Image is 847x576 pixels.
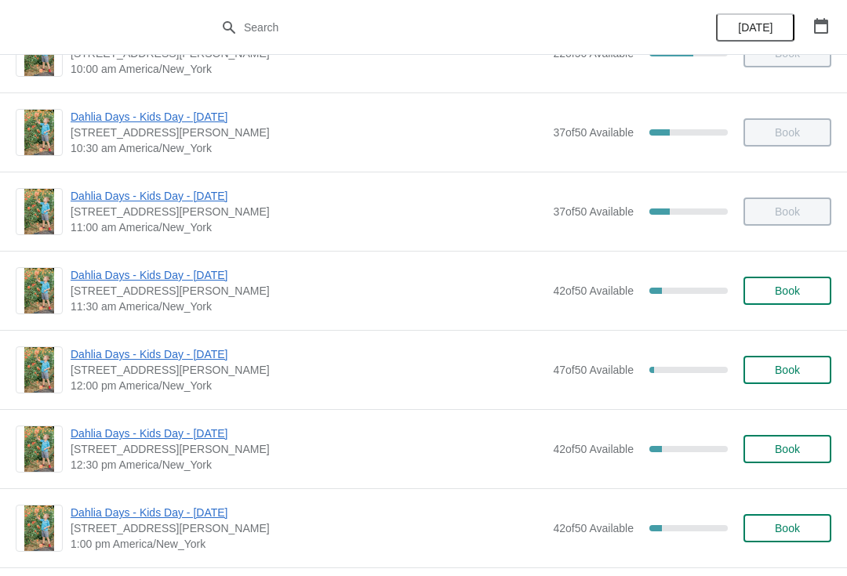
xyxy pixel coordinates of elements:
[775,522,800,534] span: Book
[71,299,545,314] span: 11:30 am America/New_York
[775,284,800,297] span: Book
[243,13,635,42] input: Search
[24,268,55,313] img: Dahlia Days - Kids Day - Sat Sept 20th | 4 Jacobs Lane, Norwell, MA, USA | 11:30 am America/New_York
[71,204,545,219] span: [STREET_ADDRESS][PERSON_NAME]
[743,435,831,463] button: Book
[738,21,772,34] span: [DATE]
[24,347,55,393] img: Dahlia Days - Kids Day - Sat Sept 20th | 4 Jacobs Lane, Norwell, MA, USA | 12:00 pm America/New_York
[71,378,545,393] span: 12:00 pm America/New_York
[24,110,55,155] img: Dahlia Days - Kids Day - Sat Sept 20th | 4 Jacobs Lane, Norwell, MA, USA | 10:30 am America/New_York
[71,362,545,378] span: [STREET_ADDRESS][PERSON_NAME]
[71,267,545,283] span: Dahlia Days - Kids Day - [DATE]
[553,522,634,534] span: 42 of 50 Available
[743,514,831,542] button: Book
[743,277,831,305] button: Book
[71,283,545,299] span: [STREET_ADDRESS][PERSON_NAME]
[716,13,794,42] button: [DATE]
[553,443,634,455] span: 42 of 50 Available
[71,109,545,125] span: Dahlia Days - Kids Day - [DATE]
[24,505,55,551] img: Dahlia Days - Kids Day - Sat Sept 20th | 4 Jacobs Lane, Norwell, MA, USA | 1:00 pm America/New_York
[553,364,634,376] span: 47 of 50 Available
[71,441,545,457] span: [STREET_ADDRESS][PERSON_NAME]
[553,126,634,139] span: 37 of 50 Available
[71,188,545,204] span: Dahlia Days - Kids Day - [DATE]
[71,457,545,473] span: 12:30 pm America/New_York
[71,346,545,362] span: Dahlia Days - Kids Day - [DATE]
[775,443,800,455] span: Book
[71,125,545,140] span: [STREET_ADDRESS][PERSON_NAME]
[71,505,545,520] span: Dahlia Days - Kids Day - [DATE]
[71,61,545,77] span: 10:00 am America/New_York
[775,364,800,376] span: Book
[71,140,545,156] span: 10:30 am America/New_York
[24,426,55,472] img: Dahlia Days - Kids Day - Sat Sept 20th | 4 Jacobs Lane, Norwell, MA, USA | 12:30 pm America/New_York
[743,356,831,384] button: Book
[71,219,545,235] span: 11:00 am America/New_York
[553,284,634,297] span: 42 of 50 Available
[71,536,545,552] span: 1:00 pm America/New_York
[71,520,545,536] span: [STREET_ADDRESS][PERSON_NAME]
[24,189,55,234] img: Dahlia Days - Kids Day - Sat Sept 20th | 4 Jacobs Lane, Norwell, MA, USA | 11:00 am America/New_York
[553,205,634,218] span: 37 of 50 Available
[71,426,545,441] span: Dahlia Days - Kids Day - [DATE]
